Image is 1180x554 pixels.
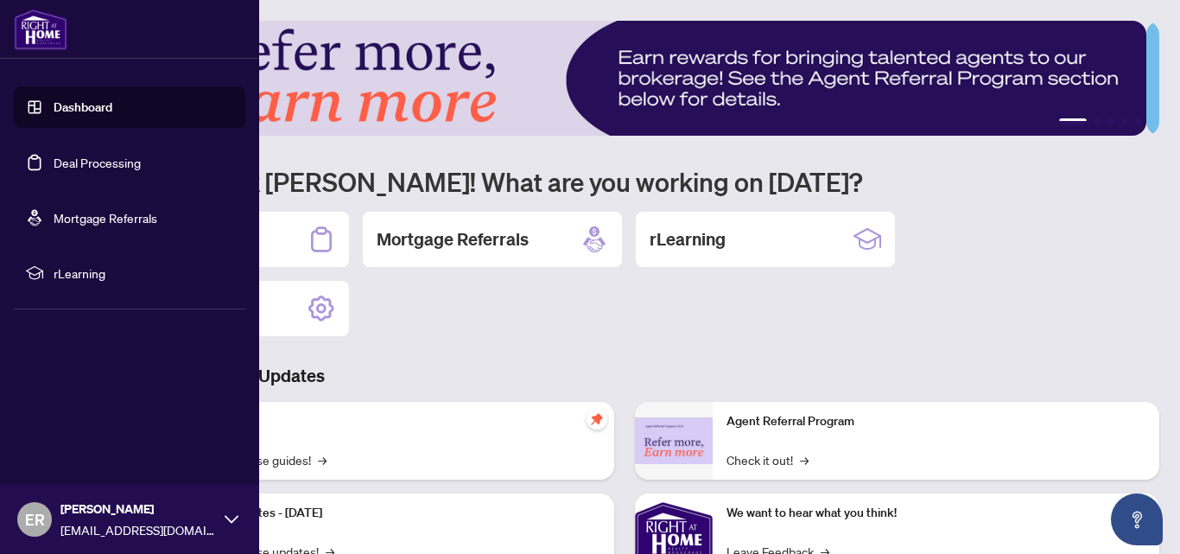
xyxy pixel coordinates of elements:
[1135,118,1142,125] button: 5
[635,417,713,465] img: Agent Referral Program
[54,155,141,170] a: Deal Processing
[318,450,327,469] span: →
[1107,118,1114,125] button: 3
[60,500,216,519] span: [PERSON_NAME]
[14,9,67,50] img: logo
[726,450,809,469] a: Check it out!→
[1094,118,1101,125] button: 2
[60,520,216,539] span: [EMAIL_ADDRESS][DOMAIN_NAME]
[726,504,1145,523] p: We want to hear what you think!
[90,165,1159,198] h1: Welcome back [PERSON_NAME]! What are you working on [DATE]?
[181,504,600,523] p: Platform Updates - [DATE]
[90,21,1146,136] img: Slide 0
[726,412,1145,431] p: Agent Referral Program
[1111,494,1163,545] button: Open asap
[54,99,112,115] a: Dashboard
[800,450,809,469] span: →
[54,264,233,283] span: rLearning
[377,227,529,252] h2: Mortgage Referrals
[587,409,607,430] span: pushpin
[181,412,600,431] p: Self-Help
[25,507,45,532] span: ER
[90,364,1159,388] h3: Brokerage & Industry Updates
[54,210,157,226] a: Mortgage Referrals
[650,227,726,252] h2: rLearning
[1059,118,1087,125] button: 1
[1121,118,1128,125] button: 4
